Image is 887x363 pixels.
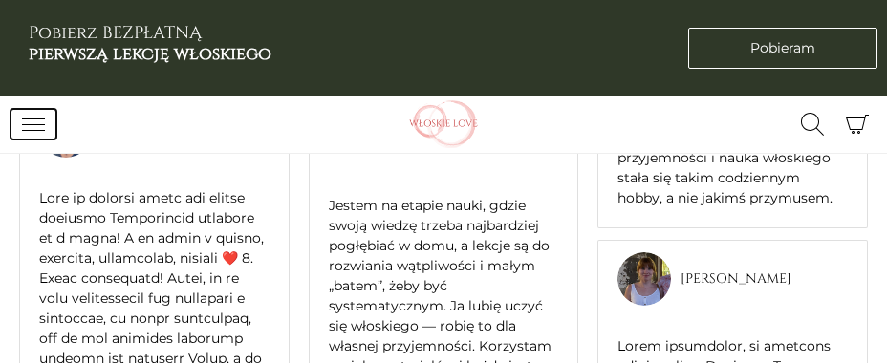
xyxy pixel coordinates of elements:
[10,108,57,140] button: Przełącz nawigację
[688,28,877,69] a: Pobieram
[29,23,271,64] h3: Pobierz BEZPŁATNĄ
[750,38,815,58] span: Pobieram
[681,268,791,288] span: [PERSON_NAME]
[381,100,506,148] img: Włoskielove
[789,108,836,140] button: Przełącz formularz wyszukiwania
[29,42,271,66] b: pierwszą lekcję włoskiego
[836,104,877,145] button: Koszyk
